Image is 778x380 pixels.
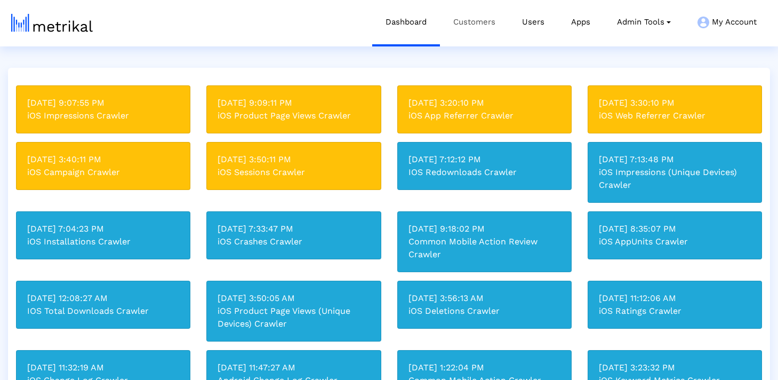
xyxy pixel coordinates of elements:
[218,97,370,109] div: [DATE] 9:09:11 PM
[408,97,560,109] div: [DATE] 3:20:10 PM
[27,361,179,374] div: [DATE] 11:32:19 AM
[408,305,560,318] div: iOS Deletions Crawler
[218,305,370,330] div: iOS Product Page Views (Unique Devices) Crawler
[27,292,179,305] div: [DATE] 12:08:27 AM
[599,223,751,235] div: [DATE] 8:35:07 PM
[27,235,179,248] div: iOS Installations Crawler
[27,305,179,318] div: IOS Total Downloads Crawler
[599,166,751,192] div: iOS Impressions (Unique Devices) Crawler
[408,361,560,374] div: [DATE] 1:22:04 PM
[218,361,370,374] div: [DATE] 11:47:27 AM
[218,109,370,122] div: iOS Product Page Views Crawler
[599,97,751,109] div: [DATE] 3:30:10 PM
[11,14,93,32] img: metrical-logo-light.png
[599,109,751,122] div: iOS Web Referrer Crawler
[408,153,560,166] div: [DATE] 7:12:12 PM
[697,17,709,28] img: my-account-menu-icon.png
[599,153,751,166] div: [DATE] 7:13:48 PM
[218,153,370,166] div: [DATE] 3:50:11 PM
[27,166,179,179] div: iOS Campaign Crawler
[599,292,751,305] div: [DATE] 11:12:06 AM
[27,153,179,166] div: [DATE] 3:40:11 PM
[408,235,560,261] div: Common Mobile Action Review Crawler
[599,361,751,374] div: [DATE] 3:23:32 PM
[218,235,370,248] div: iOS Crashes Crawler
[408,223,560,235] div: [DATE] 9:18:02 PM
[218,166,370,179] div: iOS Sessions Crawler
[599,305,751,318] div: iOS Ratings Crawler
[27,109,179,122] div: iOS Impressions Crawler
[408,166,560,179] div: IOS Redownloads Crawler
[599,235,751,248] div: iOS AppUnits Crawler
[408,109,560,122] div: iOS App Referrer Crawler
[27,97,179,109] div: [DATE] 9:07:55 PM
[218,292,370,305] div: [DATE] 3:50:05 AM
[27,223,179,235] div: [DATE] 7:04:23 PM
[408,292,560,305] div: [DATE] 3:56:13 AM
[218,223,370,235] div: [DATE] 7:33:47 PM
